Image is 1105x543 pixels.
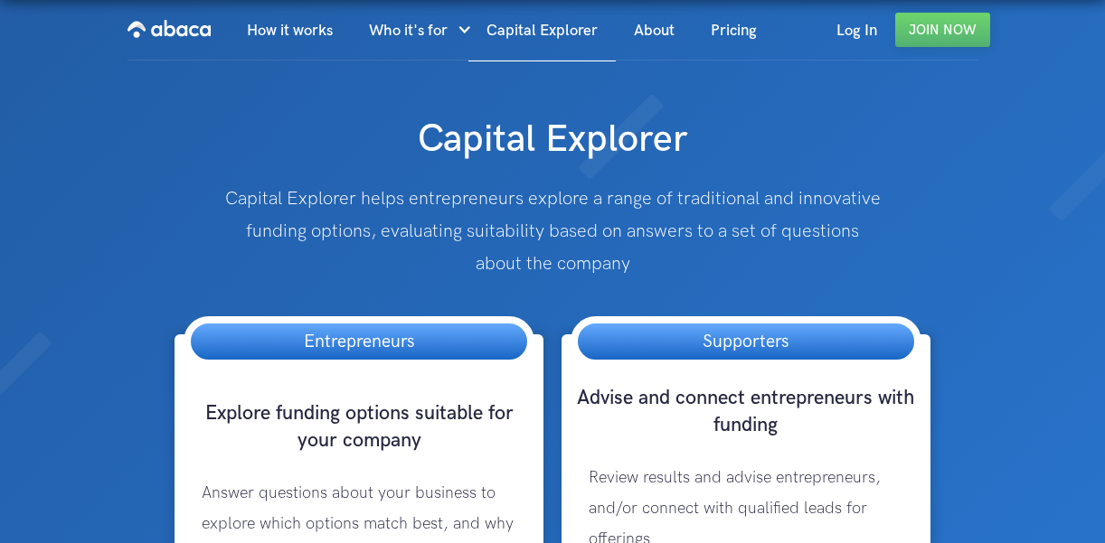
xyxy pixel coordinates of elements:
[184,400,534,460] h3: Explore funding options suitable for your company
[127,14,211,43] img: Abaca logo
[221,183,883,280] p: Capital Explorer helps entrepreneurs explore a range of traditional and innovative funding option...
[685,323,807,360] h3: Supporters
[895,13,990,47] a: Join Now
[277,98,829,164] h1: Capital Explorer
[571,385,921,445] h3: Advise and connect entrepreneurs with funding
[286,323,432,360] h3: Entrepreneurs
